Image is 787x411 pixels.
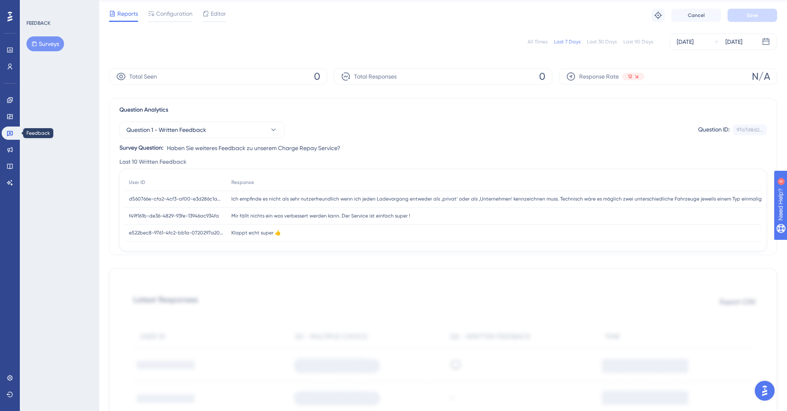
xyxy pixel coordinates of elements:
[677,37,694,47] div: [DATE]
[231,179,254,186] span: Response
[119,105,168,115] span: Question Analytics
[528,38,547,45] div: All Times
[752,378,777,403] iframe: UserGuiding AI Assistant Launcher
[728,9,777,22] button: Save
[698,124,730,135] div: Question ID:
[539,70,545,83] span: 0
[117,9,138,19] span: Reports
[119,157,186,167] span: Last 10 Written Feedback
[587,38,617,45] div: Last 30 Days
[156,9,193,19] span: Configuration
[126,125,206,135] span: Question 1 - Written Feedback
[129,196,223,202] span: d560766e-cfa2-4cf3-af00-e3d286c1a8ad
[129,179,145,186] span: User ID
[579,72,619,81] span: Response Rate
[725,37,742,47] div: [DATE]
[688,12,705,19] span: Cancel
[554,38,580,45] div: Last 7 Days
[354,72,397,81] span: Total Responses
[119,122,285,138] button: Question 1 - Written Feedback
[314,70,320,83] span: 0
[129,72,157,81] span: Total Seen
[26,36,64,51] button: Surveys
[737,127,763,133] div: 97a7d8d2...
[19,2,52,12] span: Need Help?
[747,12,758,19] span: Save
[57,4,60,11] div: 6
[119,143,164,153] div: Survey Question:
[231,229,281,236] span: Klappt echt super 👍
[129,213,219,219] span: f49f161b-de36-4829-93fe-13946ac934fa
[752,70,770,83] span: N/A
[26,20,50,26] div: FEEDBACK
[671,9,721,22] button: Cancel
[231,213,410,219] span: Mir fällt nichts ein was verbessert werden kann. Der Service ist einfach super !
[211,9,226,19] span: Editor
[623,38,653,45] div: Last 90 Days
[167,143,340,153] span: Haben Sie weiteres Feedback zu unserem Charge Repay Service?
[129,229,223,236] span: e522bec8-9761-4fc2-bb1a-0720297a2000
[628,73,632,80] span: 12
